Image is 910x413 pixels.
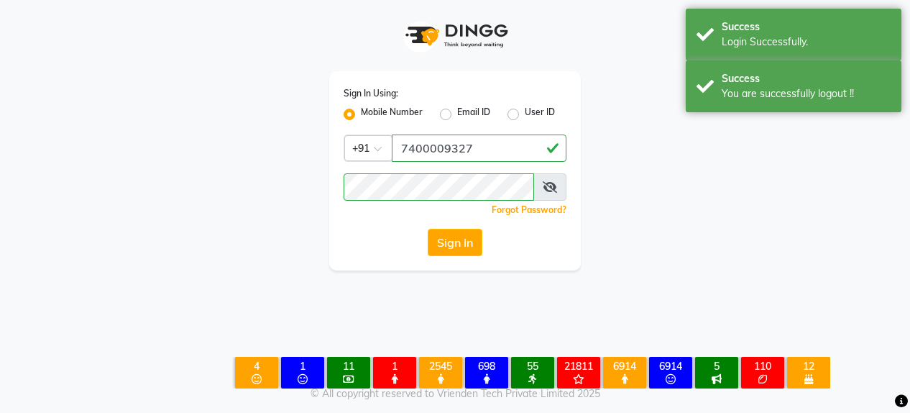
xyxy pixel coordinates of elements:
div: 12 [790,360,827,373]
div: Success [722,71,891,86]
img: logo1.svg [397,14,513,57]
div: You are successfully logout !! [722,86,891,101]
div: 698 [468,360,505,373]
div: 6914 [606,360,643,373]
div: 1 [376,360,413,373]
div: 2545 [422,360,459,373]
label: Email ID [457,106,490,123]
label: Sign In Using: [344,87,398,100]
div: 21811 [560,360,597,373]
div: 55 [514,360,551,373]
div: 110 [744,360,781,373]
div: 1 [284,360,321,373]
div: 5 [698,360,735,373]
label: Mobile Number [361,106,423,123]
div: Success [722,19,891,35]
label: User ID [525,106,555,123]
div: 6914 [652,360,689,373]
input: Username [344,173,534,201]
input: Username [392,135,566,162]
div: 11 [330,360,367,373]
div: 4 [238,360,275,373]
button: Sign In [428,229,482,256]
div: Login Successfully. [722,35,891,50]
a: Forgot Password? [492,204,566,215]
